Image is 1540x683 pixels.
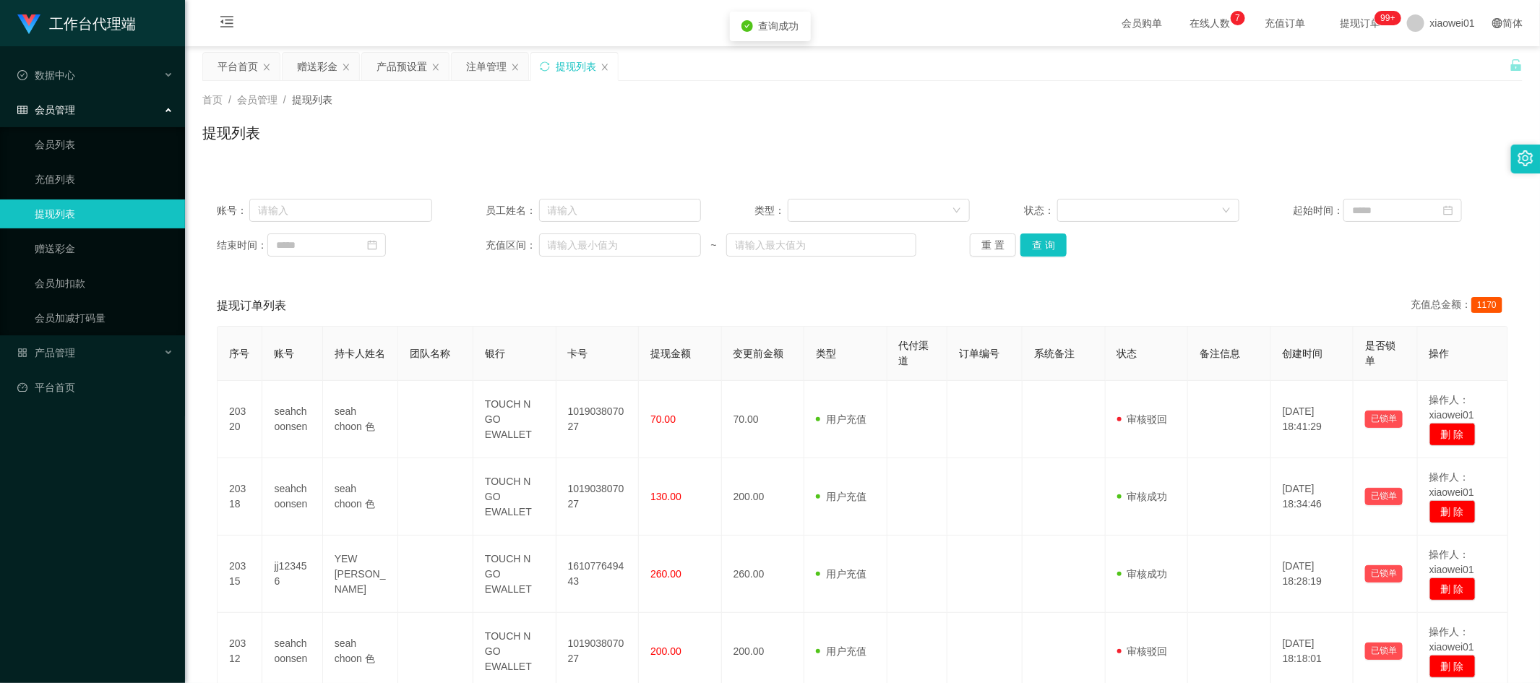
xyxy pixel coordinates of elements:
span: 1170 [1471,297,1502,313]
button: 删 除 [1429,577,1476,601]
span: 70.00 [650,413,676,425]
div: 赠送彩金 [297,53,337,80]
span: 账号： [217,203,249,218]
a: 会员加减打码量 [35,304,173,332]
p: 7 [1235,11,1240,25]
input: 请输入 [539,199,702,222]
span: 变更前金额 [734,348,784,359]
button: 删 除 [1429,655,1476,678]
sup: 7 [1231,11,1245,25]
span: 充值区间： [486,238,538,253]
span: 会员管理 [17,104,75,116]
span: 银行 [485,348,505,359]
td: seah choon 色 [323,458,398,536]
i: 图标: global [1492,18,1502,28]
input: 请输入 [249,199,432,222]
td: TOUCH N GO EWALLET [473,458,556,536]
span: 卡号 [568,348,588,359]
sup: 1063 [1375,11,1401,25]
span: 用户充值 [816,568,866,580]
i: 图标: unlock [1510,59,1523,72]
input: 请输入最小值为 [539,233,702,257]
span: 类型： [755,203,788,218]
span: 起始时间： [1293,203,1343,218]
td: 70.00 [722,381,805,458]
div: 平台首页 [218,53,258,80]
span: 团队名称 [410,348,450,359]
i: 图标: close [342,63,350,72]
i: 图标: menu-fold [202,1,251,47]
td: 260.00 [722,536,805,613]
input: 请输入最大值为 [726,233,916,257]
span: 创建时间 [1283,348,1323,359]
i: 图标: sync [540,61,550,72]
i: 图标: calendar [367,240,377,250]
button: 重 置 [970,233,1016,257]
span: 260.00 [650,568,681,580]
div: 充值总金额： [1411,297,1508,314]
span: 备注信息 [1200,348,1240,359]
button: 已锁单 [1365,565,1403,583]
span: 审核成功 [1117,491,1168,502]
span: 员工姓名： [486,203,538,218]
span: 审核驳回 [1117,413,1168,425]
button: 已锁单 [1365,488,1403,505]
i: 图标: close [601,63,609,72]
a: 工作台代理端 [17,17,136,29]
button: 已锁单 [1365,643,1403,660]
i: 图标: appstore-o [17,348,27,358]
a: 图标: dashboard平台首页 [17,373,173,402]
i: 图标: close [431,63,440,72]
span: 操作 [1429,348,1450,359]
div: 产品预设置 [377,53,427,80]
i: 图标: check-circle-o [17,70,27,80]
img: logo.9652507e.png [17,14,40,35]
i: 图标: down [952,206,961,216]
i: 图标: close [262,63,271,72]
span: 200.00 [650,645,681,657]
span: 操作人：xiaowei01 [1429,549,1474,575]
h1: 工作台代理端 [49,1,136,47]
span: 类型 [816,348,836,359]
span: 会员管理 [237,94,278,106]
span: 账号 [274,348,294,359]
span: 用户充值 [816,491,866,502]
span: / [283,94,286,106]
a: 赠送彩金 [35,234,173,263]
td: 20320 [218,381,262,458]
span: 是否锁单 [1365,340,1395,366]
span: 操作人：xiaowei01 [1429,471,1474,498]
i: 图标: calendar [1443,205,1453,215]
span: / [228,94,231,106]
span: 持卡人姓名 [335,348,385,359]
span: 结束时间： [217,238,267,253]
a: 充值列表 [35,165,173,194]
span: 提现金额 [650,348,691,359]
button: 删 除 [1429,423,1476,446]
span: 提现订单 [1333,18,1388,28]
span: 代付渠道 [899,340,929,366]
span: 系统备注 [1034,348,1075,359]
span: 充值订单 [1258,18,1313,28]
td: [DATE] 18:34:46 [1271,458,1354,536]
button: 查 询 [1020,233,1067,257]
a: 提现列表 [35,199,173,228]
button: 已锁单 [1365,411,1403,428]
span: 序号 [229,348,249,359]
i: 图标: setting [1518,150,1533,166]
button: 删 除 [1429,500,1476,523]
i: 图标: down [1222,206,1231,216]
span: 产品管理 [17,347,75,358]
td: 20315 [218,536,262,613]
td: [DATE] 18:28:19 [1271,536,1354,613]
td: 200.00 [722,458,805,536]
i: 图标: close [511,63,520,72]
i: icon: check-circle [741,20,753,32]
td: YEW [PERSON_NAME] [323,536,398,613]
td: 101903807027 [556,458,640,536]
td: [DATE] 18:41:29 [1271,381,1354,458]
span: 操作人：xiaowei01 [1429,626,1474,653]
td: seah choon 色 [323,381,398,458]
td: TOUCH N GO EWALLET [473,536,556,613]
span: 130.00 [650,491,681,502]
